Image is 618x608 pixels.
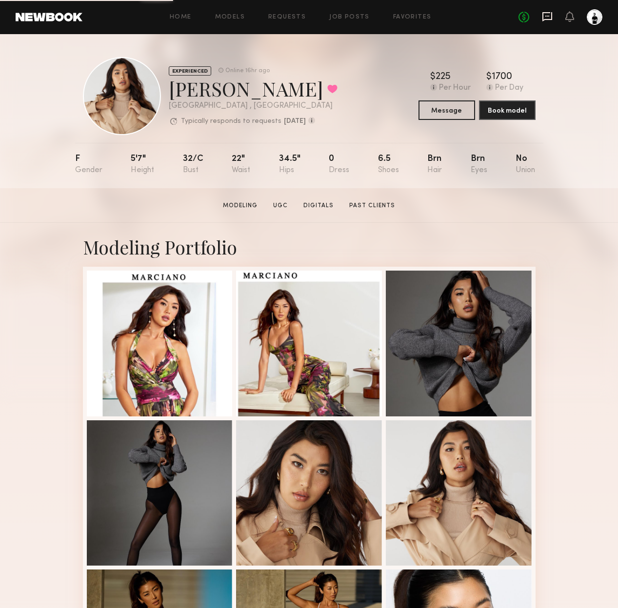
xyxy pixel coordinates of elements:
div: No [516,155,535,175]
div: 225 [436,72,451,82]
div: 5'7" [131,155,154,175]
a: Digitals [299,201,338,210]
button: Book model [479,100,536,120]
b: [DATE] [284,118,306,125]
div: Brn [471,155,487,175]
a: Models [215,14,245,20]
p: Typically responds to requests [181,118,281,125]
div: 34.5" [279,155,300,175]
div: [PERSON_NAME] [169,76,338,101]
button: Message [419,100,475,120]
a: UGC [269,201,292,210]
div: Brn [427,155,442,175]
div: 1700 [492,72,512,82]
div: Per Hour [439,84,471,93]
div: Online 16hr ago [225,68,270,74]
div: EXPERIENCED [169,66,211,76]
div: [GEOGRAPHIC_DATA] , [GEOGRAPHIC_DATA] [169,102,338,110]
div: Modeling Portfolio [83,235,536,259]
a: Past Clients [345,201,399,210]
div: 32/c [183,155,203,175]
div: $ [430,72,436,82]
a: Favorites [393,14,432,20]
a: Modeling [219,201,261,210]
div: $ [486,72,492,82]
div: 6.5 [378,155,399,175]
div: Per Day [495,84,523,93]
a: Home [170,14,192,20]
div: F [75,155,102,175]
a: Job Posts [329,14,370,20]
div: 0 [329,155,349,175]
a: Requests [268,14,306,20]
div: 22" [232,155,250,175]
